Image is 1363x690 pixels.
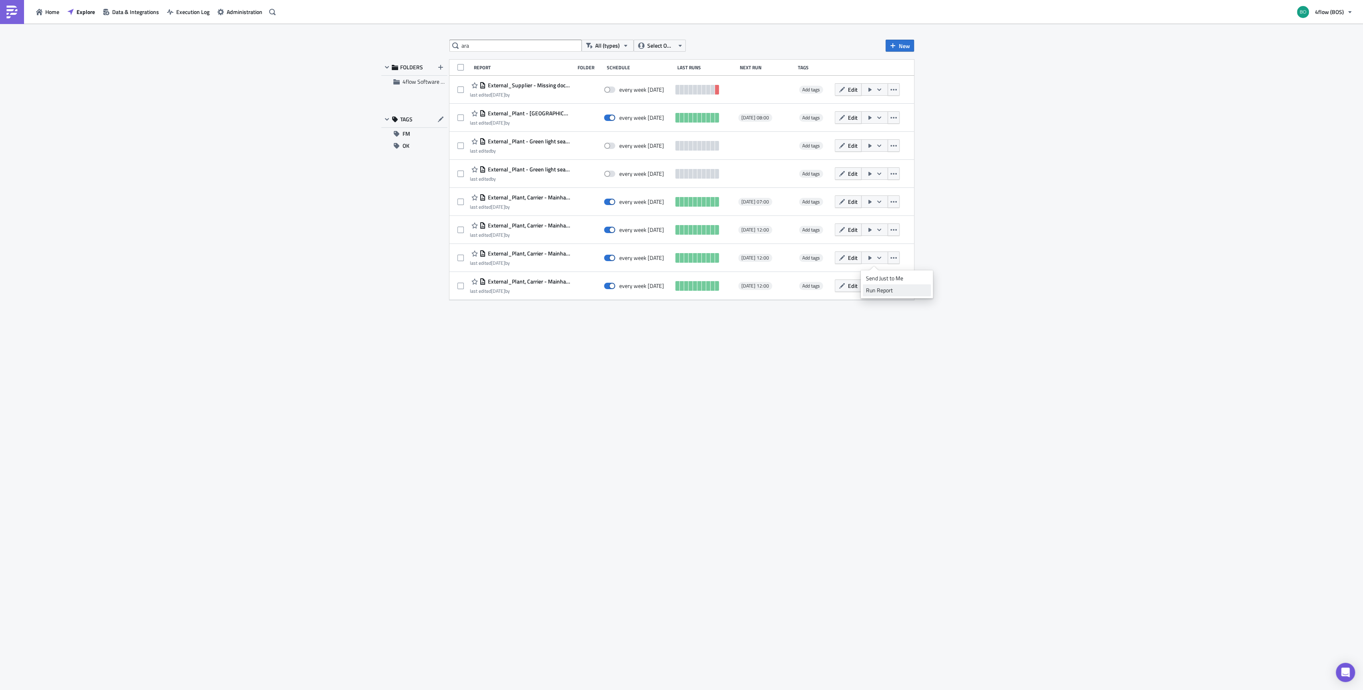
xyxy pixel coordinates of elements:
[32,6,63,18] button: Home
[835,280,862,292] button: Edit
[486,138,571,145] span: External_Plant - Green light seafreight import to EU - ARA - THU
[741,227,769,233] span: [DATE] 12:00
[848,141,858,150] span: Edit
[595,41,620,50] span: All (types)
[835,139,862,152] button: Edit
[491,91,505,99] time: 2025-06-16T12:07:31Z
[470,260,571,266] div: last edited by
[470,204,571,210] div: last edited by
[799,198,823,206] span: Add tags
[799,142,823,150] span: Add tags
[799,114,823,122] span: Add tags
[400,64,423,71] span: FOLDERS
[400,116,413,123] span: TAGS
[99,6,163,18] button: Data & Integrations
[619,142,664,149] div: every week on Thursday
[45,8,59,16] span: Home
[835,195,862,208] button: Edit
[486,250,571,257] span: External_Plant, Carrier - Mainhaul_HUB_DE - ARA - PU Monday - DEL Wednesday
[848,282,858,290] span: Edit
[799,282,823,290] span: Add tags
[835,251,862,264] button: Edit
[449,40,582,52] input: Search Reports
[163,6,213,18] button: Execution Log
[740,64,794,70] div: Next Run
[848,197,858,206] span: Edit
[381,140,447,152] button: OK
[634,40,686,52] button: Select Owner
[486,278,571,285] span: External_Plant, Carrier - Mainhaul_HUB_DE - ARA - PU Friday - DEL Tuesday
[486,222,571,229] span: External_Plant, Carrier - Mainhaul_HUB_DE - ARA - PU Wednesday - DEL Friday
[741,115,769,121] span: [DATE] 08:00
[470,288,571,294] div: last edited by
[486,194,571,201] span: External_Plant, Carrier - Mainhaul HUB HU ARA - Tuesday GW
[619,226,664,233] div: every week on Monday
[802,198,820,205] span: Add tags
[486,166,571,173] span: External_Plant - Green light seafreight import to EU - ARA - TUE
[619,282,664,290] div: every week on Wednesday
[802,142,820,149] span: Add tags
[63,6,99,18] button: Explore
[403,128,410,140] span: FM
[227,8,262,16] span: Administration
[77,8,95,16] span: Explore
[866,274,928,282] div: Send Just to Me
[741,283,769,289] span: [DATE] 12:00
[802,254,820,262] span: Add tags
[848,85,858,94] span: Edit
[112,8,159,16] span: Data & Integrations
[835,111,862,124] button: Edit
[213,6,266,18] button: Administration
[381,128,447,140] button: FM
[607,64,673,70] div: Schedule
[486,110,571,117] span: External_Plant - Arad clearable/cleared
[835,167,862,180] button: Edit
[619,198,664,205] div: every week on Friday
[403,77,452,86] span: 4flow Software KAM
[619,114,664,121] div: every week on Thursday
[799,86,823,94] span: Add tags
[848,169,858,178] span: Edit
[491,231,505,239] time: 2025-06-24T07:50:14Z
[799,226,823,234] span: Add tags
[741,255,769,261] span: [DATE] 12:00
[799,254,823,262] span: Add tags
[886,40,914,52] button: New
[677,64,736,70] div: Last Runs
[899,42,910,50] span: New
[802,226,820,233] span: Add tags
[619,254,664,262] div: every week on Thursday
[802,114,820,121] span: Add tags
[798,64,831,70] div: Tags
[1292,3,1357,21] button: 4flow (BOS)
[578,64,602,70] div: Folder
[470,232,571,238] div: last edited by
[835,83,862,96] button: Edit
[835,223,862,236] button: Edit
[470,92,571,98] div: last edited by
[619,86,664,93] div: every week on Monday
[1336,663,1355,682] div: Open Intercom Messenger
[176,8,209,16] span: Execution Log
[582,40,634,52] button: All (types)
[619,170,664,177] div: every week on Tuesday
[491,287,505,295] time: 2025-06-24T07:53:29Z
[470,176,571,182] div: last edited by
[802,86,820,93] span: Add tags
[470,148,571,154] div: last edited by
[491,203,505,211] time: 2025-05-21T14:12:54Z
[470,120,571,126] div: last edited by
[403,140,409,152] span: OK
[848,113,858,122] span: Edit
[741,199,769,205] span: [DATE] 07:00
[491,119,505,127] time: 2025-05-29T10:58:00Z
[802,282,820,290] span: Add tags
[6,6,18,18] img: PushMetrics
[486,82,571,89] span: External_Supplier - Missing document report_ARA
[1315,8,1344,16] span: 4flow (BOS)
[474,64,574,70] div: Report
